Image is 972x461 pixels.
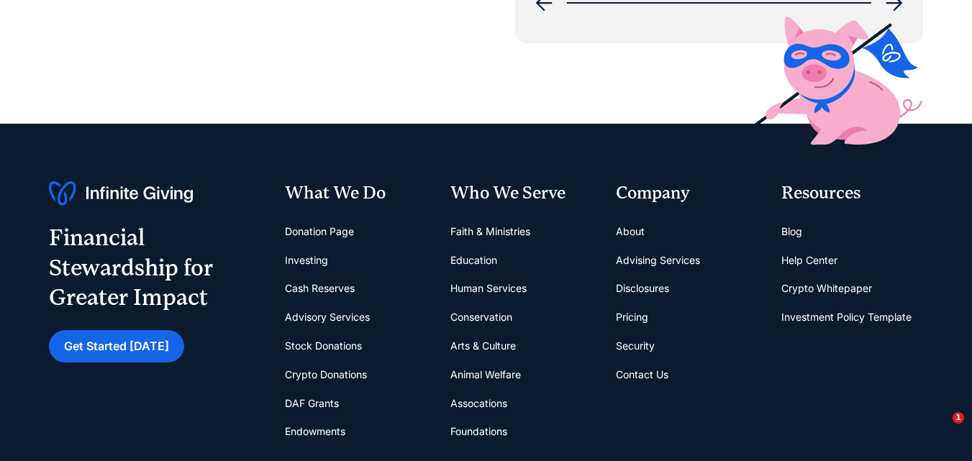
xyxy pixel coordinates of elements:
a: Advisory Services [285,303,370,332]
div: Who We Serve [450,181,593,206]
a: Endowments [285,417,345,446]
a: Foundations [450,417,507,446]
div: Resources [781,181,924,206]
a: Conservation [450,303,512,332]
a: Contact Us [616,360,668,389]
a: Education [450,246,497,275]
a: Stock Donations [285,332,362,360]
a: Help Center [781,246,837,275]
div: What We Do [285,181,427,206]
a: Cash Reserves [285,274,355,303]
a: Security [616,332,655,360]
a: Faith & Ministries [450,217,530,246]
iframe: Intercom notifications message [684,321,972,422]
a: Get Started [DATE] [49,330,184,362]
a: Disclosures [616,274,669,303]
a: Crypto Donations [285,360,367,389]
a: Arts & Culture [450,332,516,360]
a: Investment Policy Template [781,303,912,332]
a: Pricing [616,303,648,332]
a: Investing [285,246,328,275]
a: Animal Welfare [450,360,521,389]
span: 1 [953,412,964,424]
a: Human Services [450,274,527,303]
a: Advising Services [616,246,700,275]
iframe: Intercom live chat [923,412,958,447]
a: Assocations [450,389,507,418]
a: DAF Grants [285,389,339,418]
a: Crypto Whitepaper [781,274,872,303]
div: Company [616,181,758,206]
a: About [616,217,645,246]
div: Financial Stewardship for Greater Impact [49,223,263,313]
a: Blog [781,217,802,246]
a: Donation Page [285,217,354,246]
